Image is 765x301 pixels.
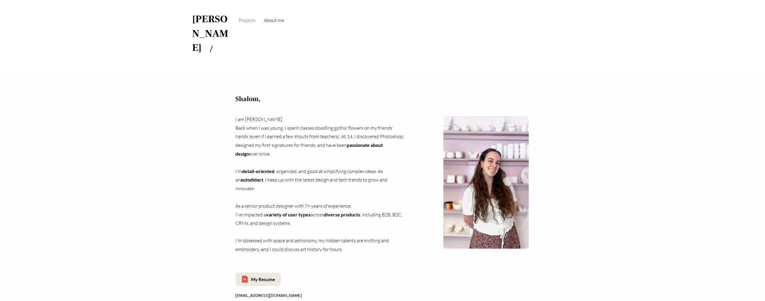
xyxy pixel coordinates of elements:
[235,10,259,30] a: Projects
[192,12,228,54] a: [PERSON_NAME]
[264,17,284,23] span: About me
[235,10,530,30] nav: Site
[261,10,287,30] a: About me
[238,17,256,23] span: Projects
[202,42,213,54] a: /
[210,45,213,53] span: /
